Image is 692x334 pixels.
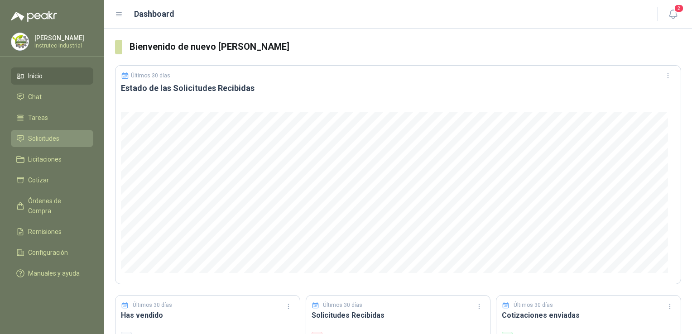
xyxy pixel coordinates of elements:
[34,43,91,48] p: Instrutec Industrial
[11,130,93,147] a: Solicitudes
[11,11,57,22] img: Logo peakr
[28,154,62,164] span: Licitaciones
[121,310,294,321] h3: Has vendido
[11,265,93,282] a: Manuales y ayuda
[28,268,80,278] span: Manuales y ayuda
[28,196,85,216] span: Órdenes de Compra
[11,192,93,219] a: Órdenes de Compra
[11,33,29,50] img: Company Logo
[34,35,91,41] p: [PERSON_NAME]
[11,109,93,126] a: Tareas
[11,67,93,85] a: Inicio
[11,172,93,189] a: Cotizar
[11,223,93,240] a: Remisiones
[28,175,49,185] span: Cotizar
[130,40,681,54] h3: Bienvenido de nuevo [PERSON_NAME]
[11,151,93,168] a: Licitaciones
[28,113,48,123] span: Tareas
[11,244,93,261] a: Configuración
[28,134,59,143] span: Solicitudes
[131,72,170,79] p: Últimos 30 días
[28,92,42,102] span: Chat
[28,248,68,258] span: Configuración
[502,310,675,321] h3: Cotizaciones enviadas
[133,301,172,310] p: Últimos 30 días
[121,83,675,94] h3: Estado de las Solicitudes Recibidas
[134,8,174,20] h1: Dashboard
[28,71,43,81] span: Inicio
[28,227,62,237] span: Remisiones
[514,301,553,310] p: Últimos 30 días
[11,88,93,105] a: Chat
[323,301,362,310] p: Últimos 30 días
[312,310,485,321] h3: Solicitudes Recibidas
[674,4,684,13] span: 2
[665,6,681,23] button: 2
